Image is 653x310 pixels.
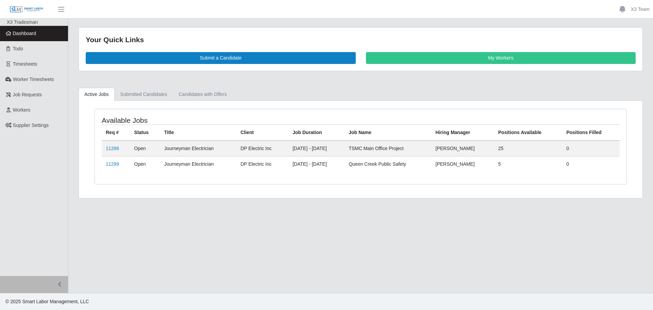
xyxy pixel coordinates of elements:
[631,6,650,13] a: X3 Team
[10,6,44,13] img: SLM Logo
[345,156,431,172] td: Queen Creek Public Safety
[86,34,636,45] div: Your Quick Links
[79,88,115,101] a: Active Jobs
[102,125,130,141] th: Req #
[432,125,494,141] th: Hiring Manager
[160,156,236,172] td: Journeyman Electrician
[562,156,620,172] td: 0
[494,125,562,141] th: Positions Available
[288,125,345,141] th: Job Duration
[13,107,31,113] span: Workers
[130,125,160,141] th: Status
[236,125,288,141] th: Client
[562,141,620,157] td: 0
[432,141,494,157] td: [PERSON_NAME]
[236,141,288,157] td: DP Electric Inc
[115,88,173,101] a: Submitted Candidates
[102,116,312,125] h4: Available Jobs
[13,61,37,67] span: Timesheets
[345,141,431,157] td: TSMC Main Office Project
[13,31,36,36] span: Dashboard
[288,141,345,157] td: [DATE] - [DATE]
[173,88,232,101] a: Candidates with Offers
[13,77,54,82] span: Worker Timesheets
[345,125,431,141] th: Job Name
[366,52,636,64] a: My Workers
[106,161,119,167] a: 11299
[432,156,494,172] td: [PERSON_NAME]
[236,156,288,172] td: DP Electric Inc
[86,52,356,64] a: Submit a Candidate
[13,123,49,128] span: Supplier Settings
[494,156,562,172] td: 5
[7,19,38,25] span: X3 Tradesman
[13,92,42,97] span: Job Requests
[160,125,236,141] th: Title
[130,156,160,172] td: Open
[494,141,562,157] td: 25
[130,141,160,157] td: Open
[160,141,236,157] td: Journeyman Electrician
[562,125,620,141] th: Positions Filled
[288,156,345,172] td: [DATE] - [DATE]
[13,46,23,51] span: Todo
[5,299,89,304] span: © 2025 Smart Labor Management, LLC
[106,146,119,151] a: 11286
